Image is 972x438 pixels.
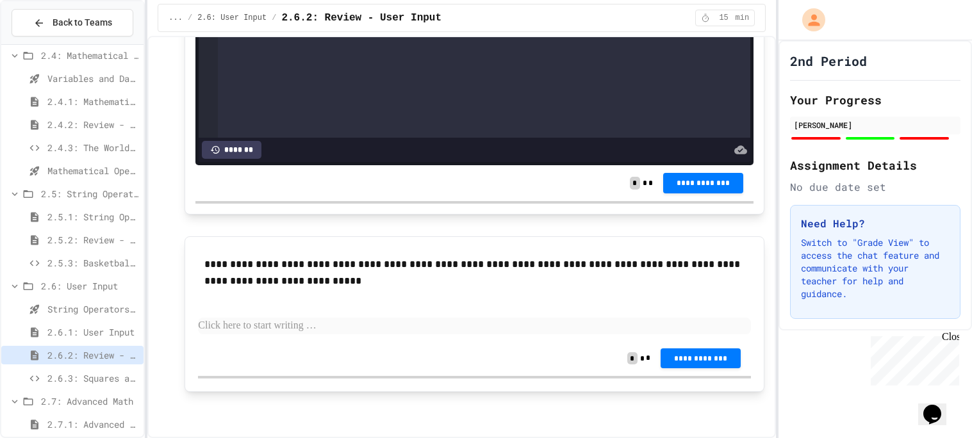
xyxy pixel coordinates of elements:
div: No due date set [790,179,960,195]
span: String Operators - Quiz [47,302,138,316]
p: Switch to "Grade View" to access the chat feature and communicate with your teacher for help and ... [801,236,950,300]
iframe: chat widget [866,331,959,385]
span: 2.6.2: Review - User Input [281,10,441,26]
span: 2.5.1: String Operators [47,210,138,223]
button: Back to Teams [12,9,133,36]
span: 2.6.3: Squares and Circles [47,371,138,385]
div: [PERSON_NAME] [794,119,957,131]
span: Variables and Data types - Quiz [47,72,138,85]
span: / [272,13,276,23]
span: 2.7.1: Advanced Math [47,418,138,431]
span: / [188,13,192,23]
span: 2.5: String Operators [41,187,138,200]
span: Back to Teams [53,16,112,29]
span: 2.5.3: Basketballs and Footballs [47,256,138,270]
span: min [736,13,750,23]
h2: Assignment Details [790,156,960,174]
span: 2.4.2: Review - Mathematical Operators [47,118,138,131]
span: 2.4.3: The World's Worst [PERSON_NAME] Market [47,141,138,154]
span: 2.4.1: Mathematical Operators [47,95,138,108]
span: 2.5.2: Review - String Operators [47,233,138,247]
span: Mathematical Operators - Quiz [47,164,138,177]
span: ... [169,13,183,23]
h3: Need Help? [801,216,950,231]
span: 15 [714,13,734,23]
span: 2.4: Mathematical Operators [41,49,138,62]
h2: Your Progress [790,91,960,109]
span: 2.6.1: User Input [47,325,138,339]
span: 2.6.2: Review - User Input [47,348,138,362]
div: Chat with us now!Close [5,5,88,81]
div: My Account [789,5,828,35]
iframe: chat widget [918,387,959,425]
span: 2.6: User Input [197,13,267,23]
h1: 2nd Period [790,52,867,70]
span: 2.7: Advanced Math [41,394,138,408]
span: 2.6: User Input [41,279,138,293]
